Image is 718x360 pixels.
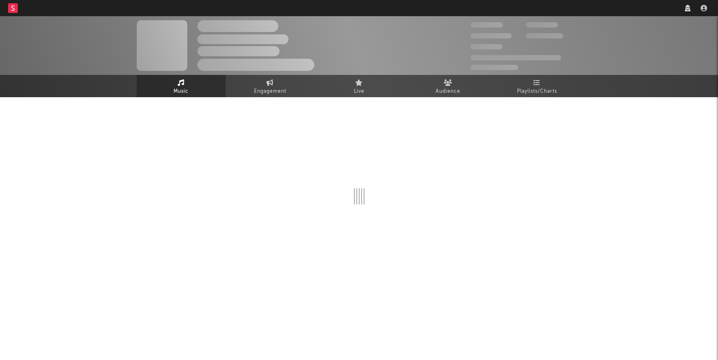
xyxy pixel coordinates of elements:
[493,75,582,97] a: Playlists/Charts
[470,44,502,49] span: 100,000
[436,87,460,96] span: Audience
[174,87,189,96] span: Music
[470,65,518,70] span: Jump Score: 85.0
[470,33,512,38] span: 50,000,000
[137,75,226,97] a: Music
[254,87,286,96] span: Engagement
[470,22,503,28] span: 300,000
[404,75,493,97] a: Audience
[517,87,557,96] span: Playlists/Charts
[226,75,315,97] a: Engagement
[526,33,563,38] span: 1,000,000
[526,22,558,28] span: 100,000
[315,75,404,97] a: Live
[470,55,561,60] span: 50,000,000 Monthly Listeners
[354,87,364,96] span: Live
